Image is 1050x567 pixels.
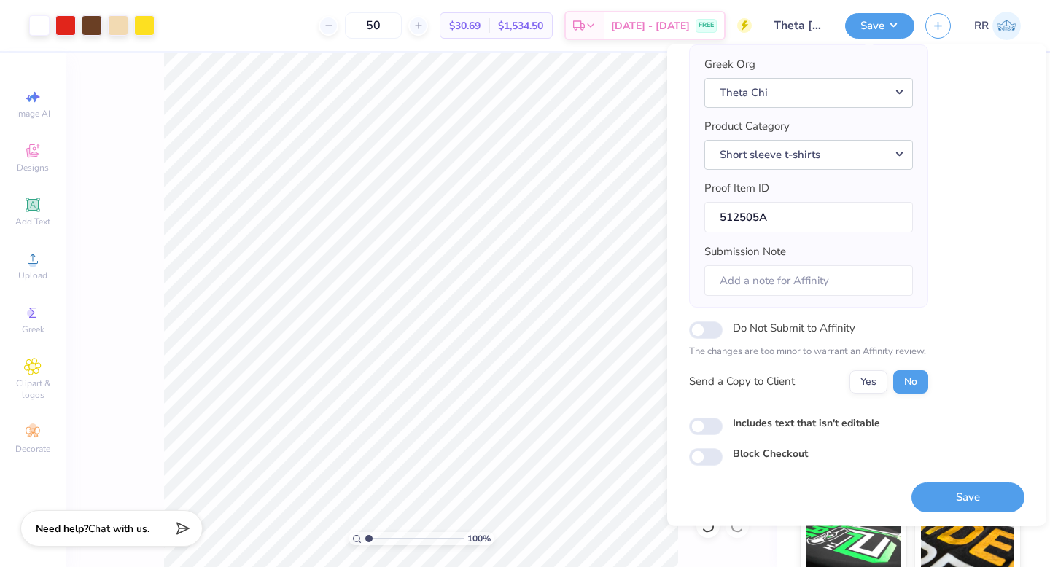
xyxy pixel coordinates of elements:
[974,17,989,34] span: RR
[845,13,914,39] button: Save
[15,216,50,227] span: Add Text
[704,78,913,108] button: Theta Chi
[689,374,795,391] div: Send a Copy to Client
[704,181,769,198] label: Proof Item ID
[911,482,1024,512] button: Save
[704,57,755,74] label: Greek Org
[733,415,880,431] label: Includes text that isn't editable
[733,446,808,461] label: Block Checkout
[849,370,887,394] button: Yes
[733,319,855,338] label: Do Not Submit to Affinity
[893,370,928,394] button: No
[18,270,47,281] span: Upload
[36,522,88,536] strong: Need help?
[704,119,790,136] label: Product Category
[699,20,714,31] span: FREE
[17,162,49,173] span: Designs
[16,108,50,120] span: Image AI
[498,18,543,34] span: $1,534.50
[22,324,44,335] span: Greek
[992,12,1021,40] img: Rigil Kent Ricardo
[345,12,402,39] input: – –
[467,532,491,545] span: 100 %
[88,522,149,536] span: Chat with us.
[704,140,913,170] button: Short sleeve t-shirts
[704,244,786,261] label: Submission Note
[15,443,50,455] span: Decorate
[763,11,834,40] input: Untitled Design
[7,378,58,401] span: Clipart & logos
[689,345,928,360] p: The changes are too minor to warrant an Affinity review.
[449,18,481,34] span: $30.69
[704,265,913,297] input: Add a note for Affinity
[974,12,1021,40] a: RR
[611,18,690,34] span: [DATE] - [DATE]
